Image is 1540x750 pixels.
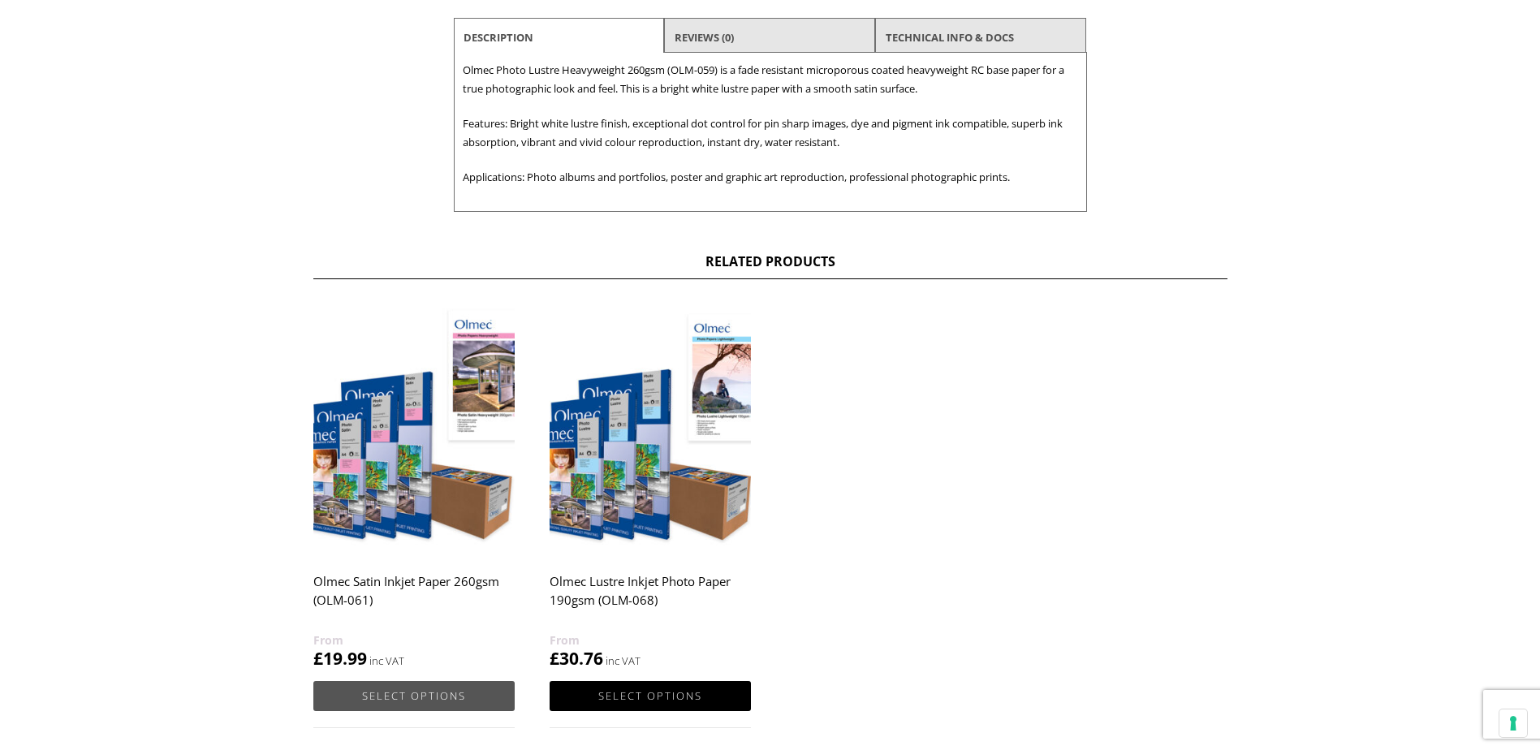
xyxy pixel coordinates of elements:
[463,114,1078,152] p: Features: Bright white lustre finish, exceptional dot control for pin sharp images, dye and pigme...
[313,304,515,555] img: Olmec Satin Inkjet Paper 260gsm (OLM-061)
[675,23,734,52] a: Reviews (0)
[463,168,1078,187] p: Applications: Photo albums and portfolios, poster and graphic art reproduction, professional phot...
[313,566,515,631] h2: Olmec Satin Inkjet Paper 260gsm (OLM-061)
[313,681,515,711] a: Select options for “Olmec Satin Inkjet Paper 260gsm (OLM-061)”
[313,647,323,670] span: £
[313,304,515,670] a: Olmec Satin Inkjet Paper 260gsm (OLM-061) £19.99
[313,252,1227,279] h2: Related products
[550,647,559,670] span: £
[550,647,603,670] bdi: 30.76
[463,61,1078,98] p: Olmec Photo Lustre Heavyweight 260gsm (OLM-059) is a fade resistant microporous coated heavyweigh...
[313,647,367,670] bdi: 19.99
[550,304,751,670] a: Olmec Lustre Inkjet Photo Paper 190gsm (OLM-068) £30.76
[550,304,751,555] img: Olmec Lustre Inkjet Photo Paper 190gsm (OLM-068)
[550,681,751,711] a: Select options for “Olmec Lustre Inkjet Photo Paper 190gsm (OLM-068)”
[886,23,1014,52] a: TECHNICAL INFO & DOCS
[550,566,751,631] h2: Olmec Lustre Inkjet Photo Paper 190gsm (OLM-068)
[464,23,533,52] a: Description
[1499,709,1527,737] button: Your consent preferences for tracking technologies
